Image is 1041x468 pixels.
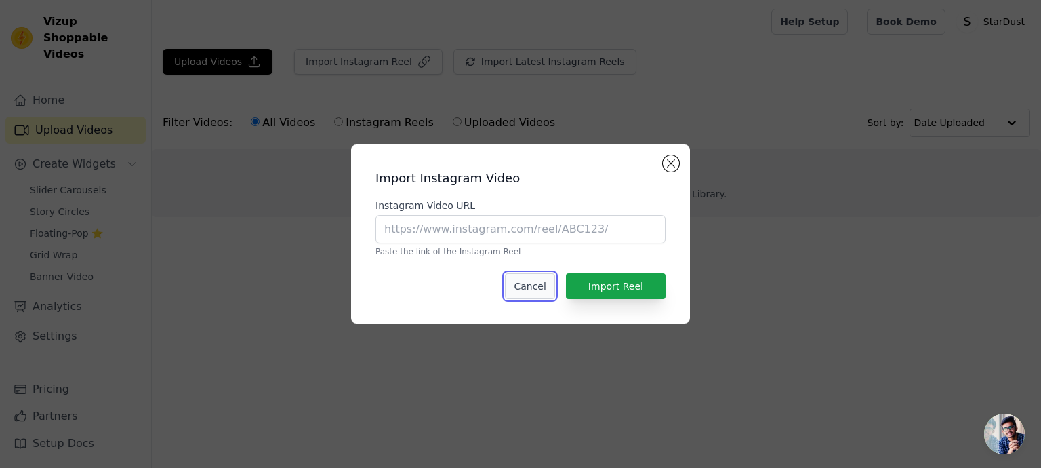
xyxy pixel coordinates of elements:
[375,199,666,212] label: Instagram Video URL
[375,215,666,243] input: https://www.instagram.com/reel/ABC123/
[375,246,666,257] p: Paste the link of the Instagram Reel
[375,169,666,188] h2: Import Instagram Video
[984,414,1025,454] a: Open chat
[663,155,679,172] button: Close modal
[566,273,666,299] button: Import Reel
[505,273,554,299] button: Cancel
